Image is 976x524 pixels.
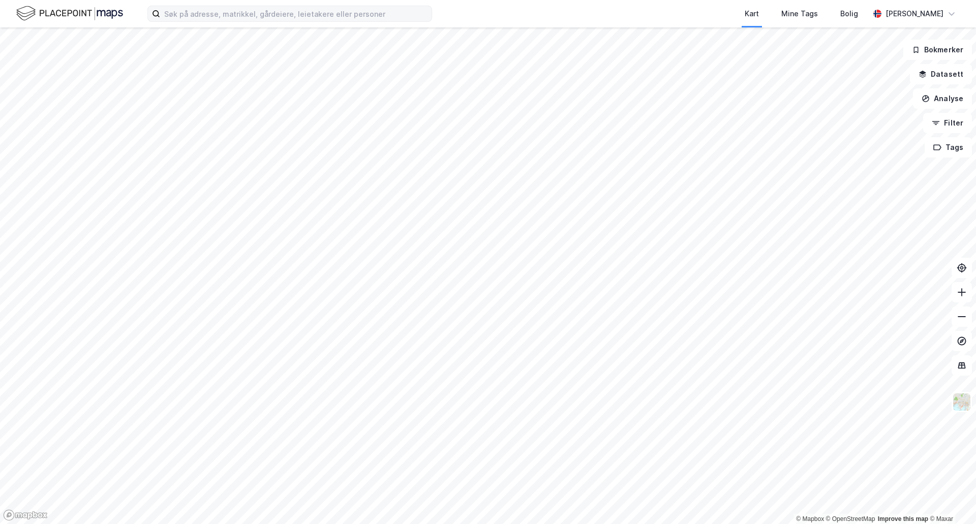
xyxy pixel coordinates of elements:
button: Bokmerker [903,40,972,60]
button: Analyse [913,88,972,109]
iframe: Chat Widget [925,475,976,524]
button: Filter [923,113,972,133]
a: Mapbox homepage [3,509,48,521]
a: Mapbox [796,515,824,522]
input: Søk på adresse, matrikkel, gårdeiere, leietakere eller personer [160,6,432,21]
div: Mine Tags [781,8,818,20]
img: Z [952,392,971,412]
div: Kart [745,8,759,20]
a: OpenStreetMap [826,515,875,522]
div: [PERSON_NAME] [886,8,943,20]
img: logo.f888ab2527a4732fd821a326f86c7f29.svg [16,5,123,22]
a: Improve this map [878,515,928,522]
div: Kontrollprogram for chat [925,475,976,524]
div: Bolig [840,8,858,20]
button: Datasett [910,64,972,84]
button: Tags [925,137,972,158]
